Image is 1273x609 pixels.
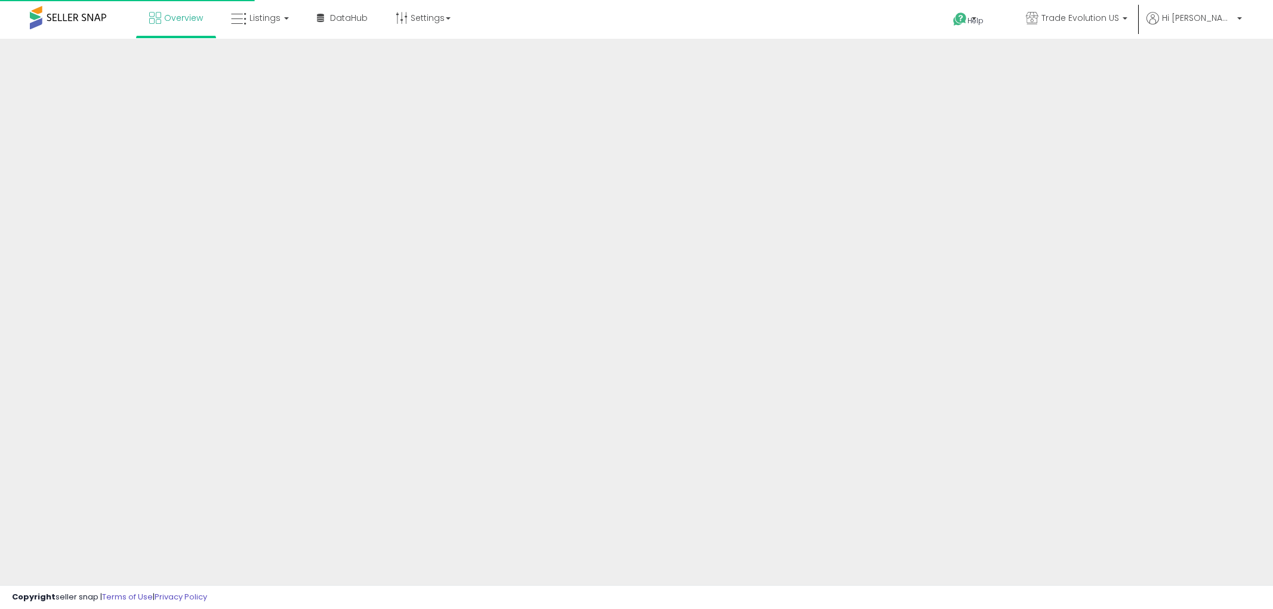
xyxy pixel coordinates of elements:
[1162,12,1234,24] span: Hi [PERSON_NAME]
[1146,12,1242,39] a: Hi [PERSON_NAME]
[164,12,203,24] span: Overview
[944,3,1007,39] a: Help
[1041,12,1119,24] span: Trade Evolution US
[249,12,281,24] span: Listings
[330,12,368,24] span: DataHub
[967,16,984,26] span: Help
[953,12,967,27] i: Get Help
